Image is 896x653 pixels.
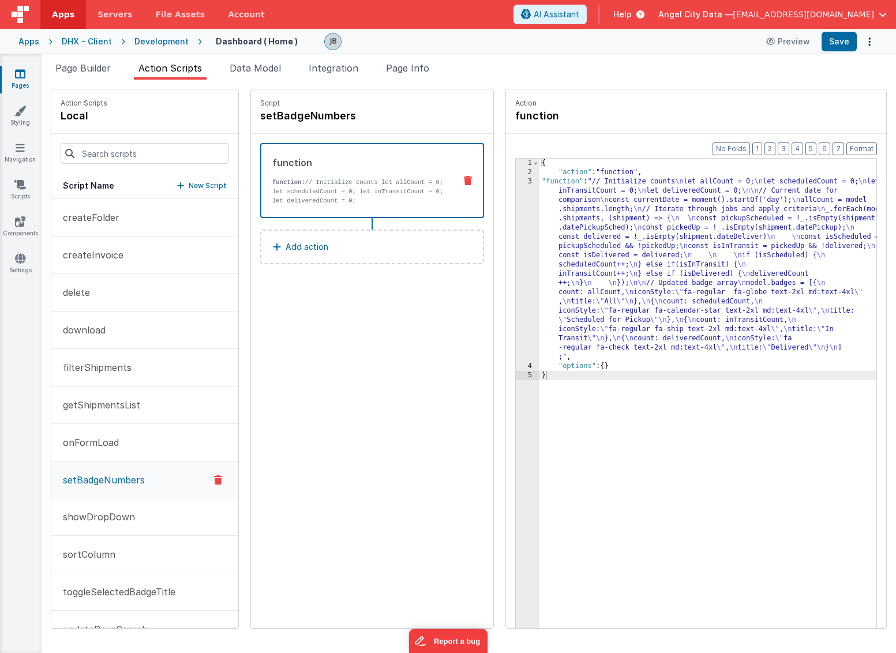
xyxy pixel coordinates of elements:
button: createFolder [51,199,238,237]
img: 9990944320bbc1bcb8cfbc08cd9c0949 [325,33,341,50]
button: 6 [819,142,830,155]
p: toggleSelectedBadgeTitle [56,585,175,599]
p: Action [515,99,877,108]
button: Format [846,142,877,155]
p: createInvoice [56,248,123,262]
button: Save [822,32,857,51]
p: filterShipments [56,361,132,374]
button: setBadgeNumbers [51,461,238,498]
button: getShipmentsList [51,386,238,424]
span: Integration [309,62,358,74]
button: Preview [759,32,817,51]
div: 5 [516,371,539,380]
button: delete [51,274,238,312]
p: setBadgeNumbers [56,473,145,487]
span: File Assets [156,9,205,20]
button: filterShipments [51,349,238,386]
div: function [272,156,446,170]
span: [EMAIL_ADDRESS][DOMAIN_NAME] [733,9,874,20]
button: Options [861,33,878,50]
p: New Script [189,180,227,192]
button: Angel City Data — [EMAIL_ADDRESS][DOMAIN_NAME] [658,9,887,20]
span: Help [613,9,632,20]
span: Page Info [386,62,429,74]
button: updateDaysSearch [51,611,238,648]
button: onFormLoad [51,424,238,461]
div: DHX - Client [62,36,112,47]
button: sortColumn [51,536,238,573]
span: Apps [52,9,74,20]
div: 2 [516,168,539,177]
div: Development [134,36,189,47]
button: toggleSelectedBadgeTitle [51,573,238,611]
h4: Dashboard ( Home ) [216,37,298,46]
h4: function [515,108,688,124]
span: Servers [98,9,132,20]
p: Action Scripts [61,99,107,108]
div: 1 [516,159,539,168]
button: 4 [792,142,803,155]
button: 7 [833,142,844,155]
input: Search scripts [61,143,229,164]
p: sortColumn [56,547,115,561]
button: 3 [778,142,789,155]
iframe: Marker.io feedback button [408,629,488,653]
p: getShipmentsList [56,398,140,412]
p: updateDaysSearch [56,622,148,636]
div: 4 [516,362,539,371]
span: Angel City Data — [658,9,733,20]
p: createFolder [56,211,119,224]
p: showDropDown [56,510,135,524]
p: download [56,323,106,337]
h4: local [61,108,107,124]
h5: Script Name [63,180,114,192]
p: Script [260,99,484,108]
h4: setBadgeNumbers [260,108,433,124]
p: onFormLoad [56,436,119,449]
button: 5 [805,142,816,155]
button: No Folds [713,142,750,155]
button: 1 [752,142,762,155]
p: Add action [286,240,328,254]
strong: function: [272,179,305,186]
p: delete [56,286,90,299]
button: AI Assistant [513,5,587,24]
button: createInvoice [51,237,238,274]
div: Apps [18,36,39,47]
span: Action Scripts [138,62,202,74]
button: 2 [764,142,775,155]
button: Add action [260,230,484,264]
p: // Initialize counts let allCount = 0; let scheduledCount = 0; let inTransitCount = 0; let delive... [272,178,446,205]
span: Data Model [230,62,281,74]
span: Page Builder [55,62,111,74]
button: showDropDown [51,498,238,536]
span: AI Assistant [534,9,579,20]
button: download [51,312,238,349]
button: New Script [177,180,227,192]
div: 3 [516,177,539,362]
